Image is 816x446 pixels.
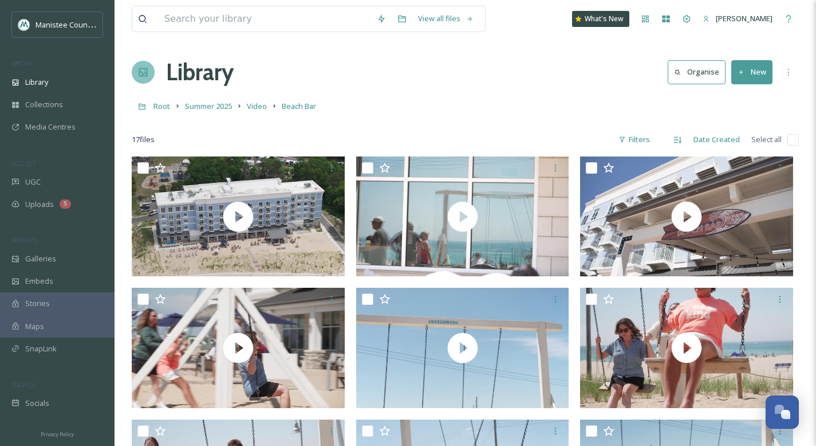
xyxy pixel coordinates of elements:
[132,157,345,276] img: thumbnail
[25,77,48,88] span: Library
[356,157,569,276] img: thumbnail
[25,253,56,264] span: Galleries
[668,60,731,84] a: Organise
[36,19,123,30] span: Manistee County Tourism
[153,101,170,111] span: Root
[613,128,656,151] div: Filters
[247,99,267,113] a: Video
[25,276,53,287] span: Embeds
[41,431,74,438] span: Privacy Policy
[18,19,30,30] img: logo.jpeg
[25,298,50,309] span: Stories
[11,159,36,167] span: COLLECT
[668,60,726,84] button: Organise
[11,236,38,244] span: WIDGETS
[716,13,772,24] span: [PERSON_NAME]
[132,288,345,408] img: thumbnail
[185,99,232,113] a: Summer 2025
[159,6,371,32] input: Search your library
[153,99,170,113] a: Root
[688,128,746,151] div: Date Created
[185,101,232,111] span: Summer 2025
[25,177,41,187] span: UGC
[25,199,54,210] span: Uploads
[282,101,316,111] span: Beach Bar
[247,101,267,111] span: Video
[580,288,793,408] img: thumbnail
[60,199,71,209] div: 5
[766,396,799,429] button: Open Chat
[356,288,569,408] img: thumbnail
[697,7,778,30] a: [PERSON_NAME]
[25,343,57,354] span: SnapLink
[25,122,76,132] span: Media Centres
[25,99,63,110] span: Collections
[25,398,49,409] span: Socials
[25,321,44,332] span: Maps
[11,59,31,68] span: MEDIA
[572,11,629,27] a: What's New
[751,134,782,145] span: Select all
[166,55,234,89] a: Library
[731,60,772,84] button: New
[132,134,155,145] span: 17 file s
[580,157,793,276] img: thumbnail
[41,427,74,440] a: Privacy Policy
[282,99,316,113] a: Beach Bar
[11,380,34,389] span: SOCIALS
[412,7,479,30] a: View all files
